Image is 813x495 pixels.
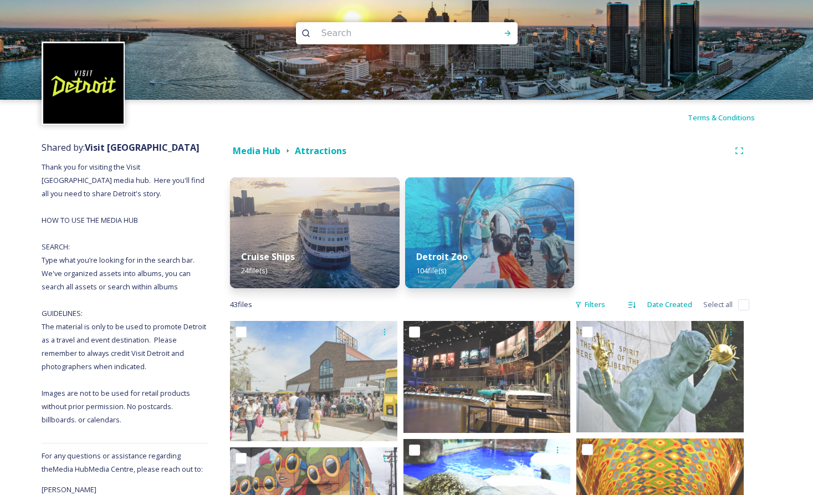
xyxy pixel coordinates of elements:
[576,321,744,432] img: Spirit_of_Detroit_Vito_Palmisano.jpeg
[241,251,295,263] strong: Cruise Ships
[230,177,400,288] img: CruiseShip_Detroit_21_VisitDetroit_PC_ScottWest.jpg
[688,111,771,124] a: Terms & Conditions
[233,145,280,157] strong: Media Hub
[416,251,468,263] strong: Detroit Zoo
[405,177,575,288] img: 6255877e-1e48-417e-9c37-d3d65cc368c8.jpg
[85,141,200,154] strong: Visit [GEOGRAPHIC_DATA]
[42,162,208,425] span: Thank you for visiting the Visit [GEOGRAPHIC_DATA] media hub. Here you'll find all you need to sh...
[230,299,252,310] span: 43 file s
[230,321,397,441] img: Shed5_Summer-PhotoCredit-Eastern_Market_Partnership (2).jpg
[569,294,611,315] div: Filters
[688,113,755,123] span: Terms & Conditions
[316,21,468,45] input: Search
[403,321,571,432] img: Ford_Rouge_Tour_Photo_Credit_The_Henry_Ford.jpeg
[295,145,346,157] strong: Attractions
[42,141,200,154] span: Shared by:
[43,43,124,124] img: VISIT%20DETROIT%20LOGO%20-%20BLACK%20BACKGROUND.png
[642,294,698,315] div: Date Created
[703,299,733,310] span: Select all
[42,451,203,474] span: For any questions or assistance regarding the Media Hub Media Centre, please reach out to:
[241,266,267,275] span: 24 file(s)
[416,266,446,275] span: 104 file(s)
